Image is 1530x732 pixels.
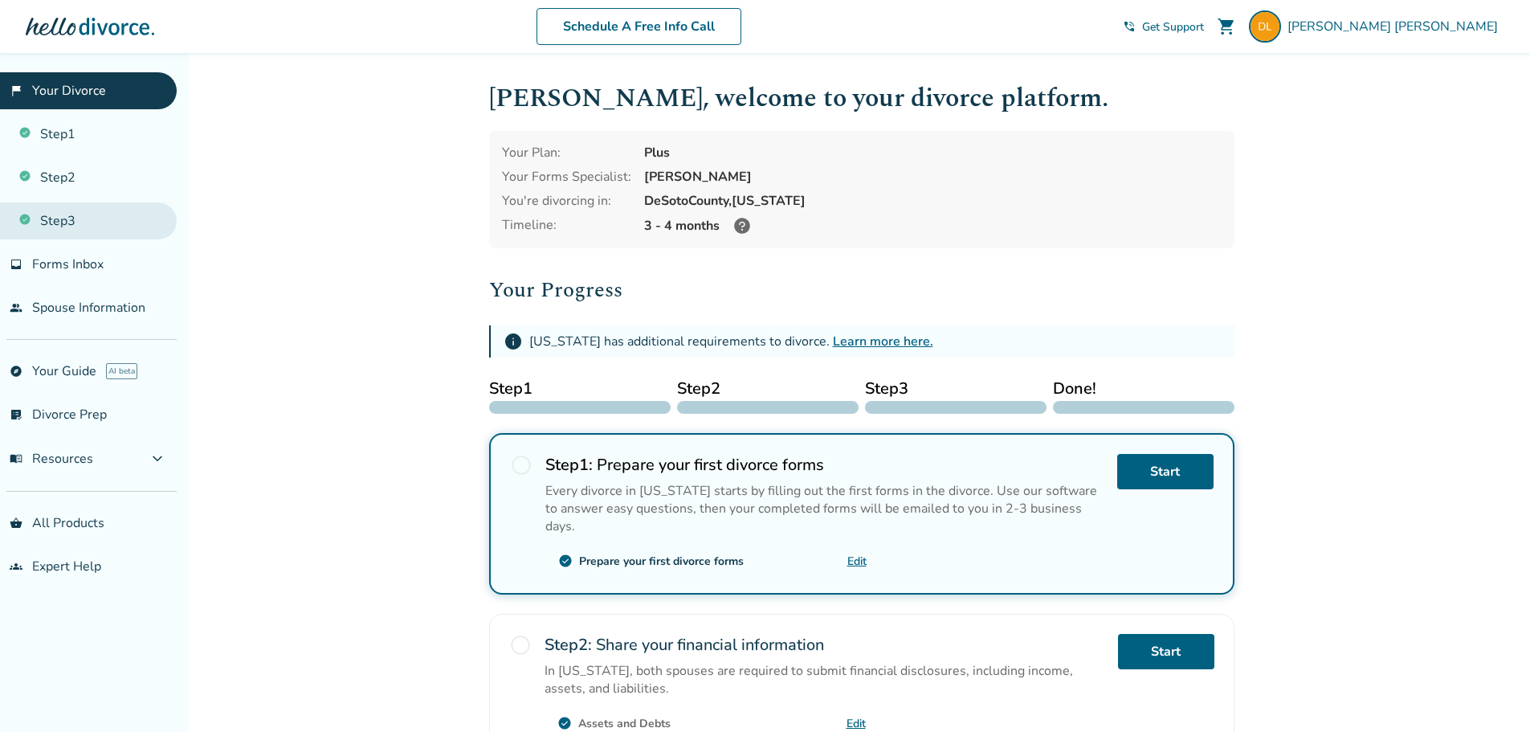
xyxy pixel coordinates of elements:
[106,363,137,379] span: AI beta
[558,554,573,568] span: check_circle
[578,716,671,731] div: Assets and Debts
[579,554,744,569] div: Prepare your first divorce forms
[847,554,867,569] a: Edit
[489,377,671,401] span: Step 1
[148,449,167,468] span: expand_more
[644,216,1222,235] div: 3 - 4 months
[510,454,532,476] span: radio_button_unchecked
[1123,19,1204,35] a: phone_in_talkGet Support
[502,192,631,210] div: You're divorcing in:
[10,84,22,97] span: flag_2
[847,716,866,731] a: Edit
[10,365,22,378] span: explore
[10,452,22,465] span: menu_book
[644,168,1222,186] div: [PERSON_NAME]
[489,79,1234,118] h1: [PERSON_NAME] , welcome to your divorce platform.
[545,662,1105,697] div: In [US_STATE], both spouses are required to submit financial disclosures, including income, asset...
[644,144,1222,162] div: Plus
[502,216,631,235] div: Timeline:
[1249,10,1281,43] img: fuller.danielle@yahoo.com
[865,377,1047,401] span: Step 3
[545,634,1105,656] h2: Share your financial information
[509,634,532,656] span: radio_button_unchecked
[545,634,592,656] strong: Step 2 :
[1117,454,1214,489] a: Start
[833,333,933,350] a: Learn more here.
[644,192,1222,210] div: DeSoto County, [US_STATE]
[489,274,1234,306] h2: Your Progress
[1053,377,1234,401] span: Done!
[1287,18,1504,35] span: [PERSON_NAME] [PERSON_NAME]
[502,144,631,162] div: Your Plan:
[10,560,22,573] span: groups
[504,332,523,351] span: info
[10,450,93,468] span: Resources
[1123,20,1136,33] span: phone_in_talk
[10,517,22,530] span: shopping_basket
[32,256,104,273] span: Forms Inbox
[529,333,933,350] div: [US_STATE] has additional requirements to divorce.
[557,716,572,730] span: check_circle
[10,408,22,421] span: list_alt_check
[1118,634,1214,669] a: Start
[545,482,1104,535] div: Every divorce in [US_STATE] starts by filling out the first forms in the divorce. Use our softwar...
[677,377,859,401] span: Step 2
[545,454,1104,476] h2: Prepare your first divorce forms
[1217,17,1236,36] span: shopping_cart
[10,301,22,314] span: people
[1142,19,1204,35] span: Get Support
[537,8,741,45] a: Schedule A Free Info Call
[1450,655,1530,732] iframe: Chat Widget
[502,168,631,186] div: Your Forms Specialist:
[10,258,22,271] span: inbox
[545,454,593,476] strong: Step 1 :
